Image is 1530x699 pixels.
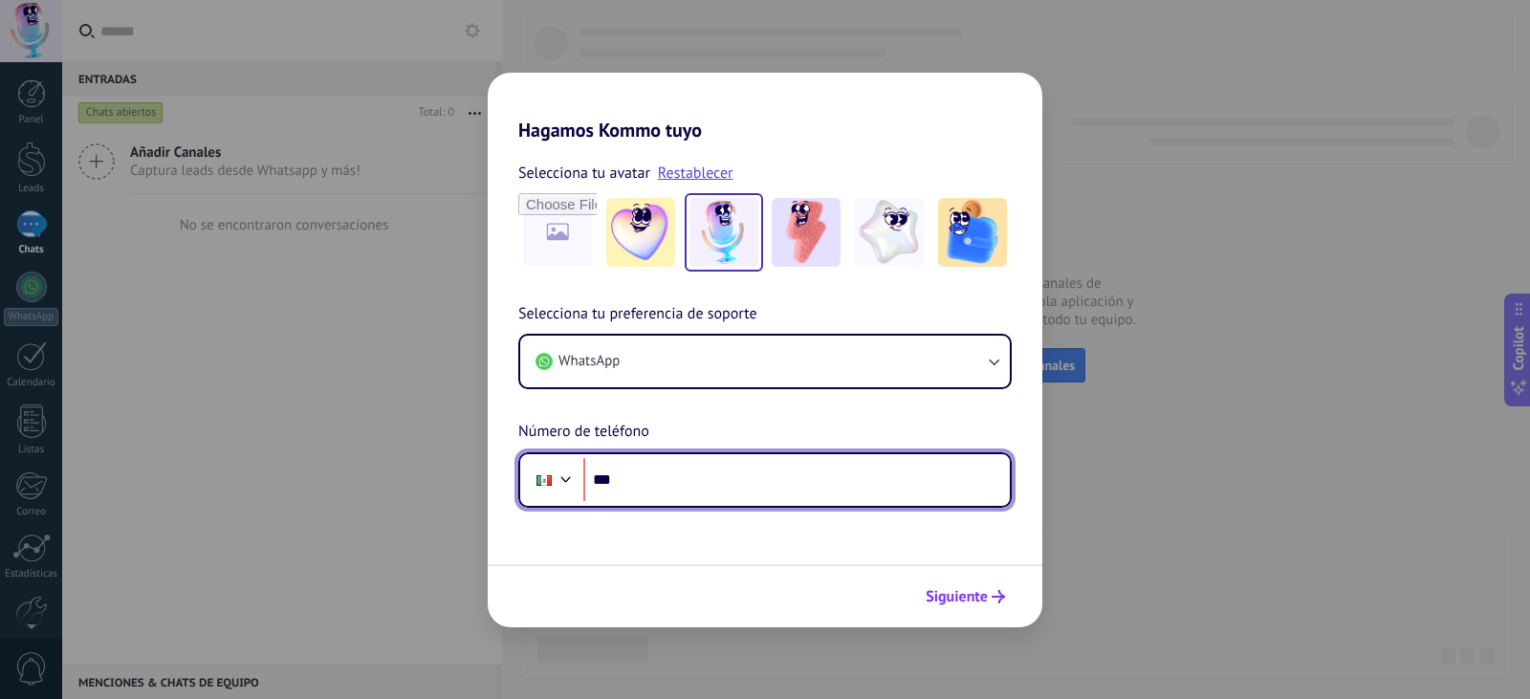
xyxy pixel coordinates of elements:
[518,302,757,327] span: Selecciona tu preferencia de soporte
[855,198,924,267] img: -4.jpeg
[520,336,1010,387] button: WhatsApp
[488,73,1042,142] h2: Hagamos Kommo tuyo
[772,198,841,267] img: -3.jpeg
[926,590,988,603] span: Siguiente
[518,161,650,186] span: Selecciona tu avatar
[689,198,758,267] img: -2.jpeg
[658,164,733,183] a: Restablecer
[518,420,649,445] span: Número de teléfono
[606,198,675,267] img: -1.jpeg
[938,198,1007,267] img: -5.jpeg
[526,460,562,500] div: Mexico: + 52
[917,580,1014,613] button: Siguiente
[558,352,620,371] span: WhatsApp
